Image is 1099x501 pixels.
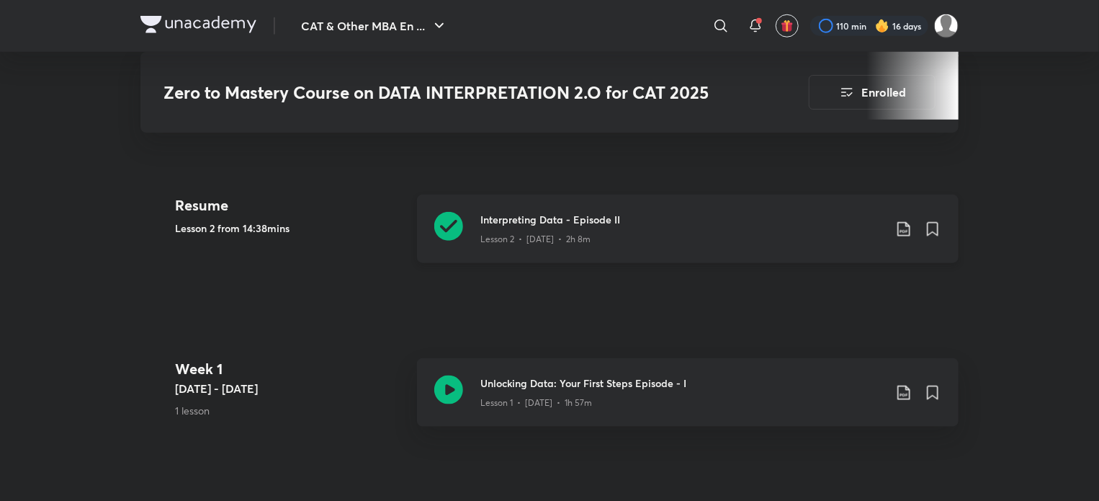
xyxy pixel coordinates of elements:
img: streak [875,19,889,33]
a: Company Logo [140,16,256,37]
button: Enrolled [809,75,936,110]
p: Lesson 1 • [DATE] • 1h 57m [480,396,592,409]
h4: Week 1 [175,358,405,380]
button: CAT & Other MBA En ... [292,12,457,40]
a: Unlocking Data: Your First Steps Episode - ILesson 1 • [DATE] • 1h 57m [417,358,959,444]
a: Interpreting Data - Episode IILesson 2 • [DATE] • 2h 8m [417,195,959,280]
img: Company Logo [140,16,256,33]
button: avatar [776,14,799,37]
h3: Unlocking Data: Your First Steps Episode - I [480,376,884,391]
img: avatar [781,19,794,32]
h4: Resume [175,195,405,216]
img: Aparna Dubey [934,14,959,38]
p: Lesson 2 • [DATE] • 2h 8m [480,233,591,246]
p: 1 lesson [175,403,405,418]
h5: [DATE] - [DATE] [175,380,405,397]
h3: Zero to Mastery Course on DATA INTERPRETATION 2.O for CAT 2025 [163,82,727,103]
h5: Lesson 2 from 14:38mins [175,221,405,236]
h3: Interpreting Data - Episode II [480,212,884,227]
